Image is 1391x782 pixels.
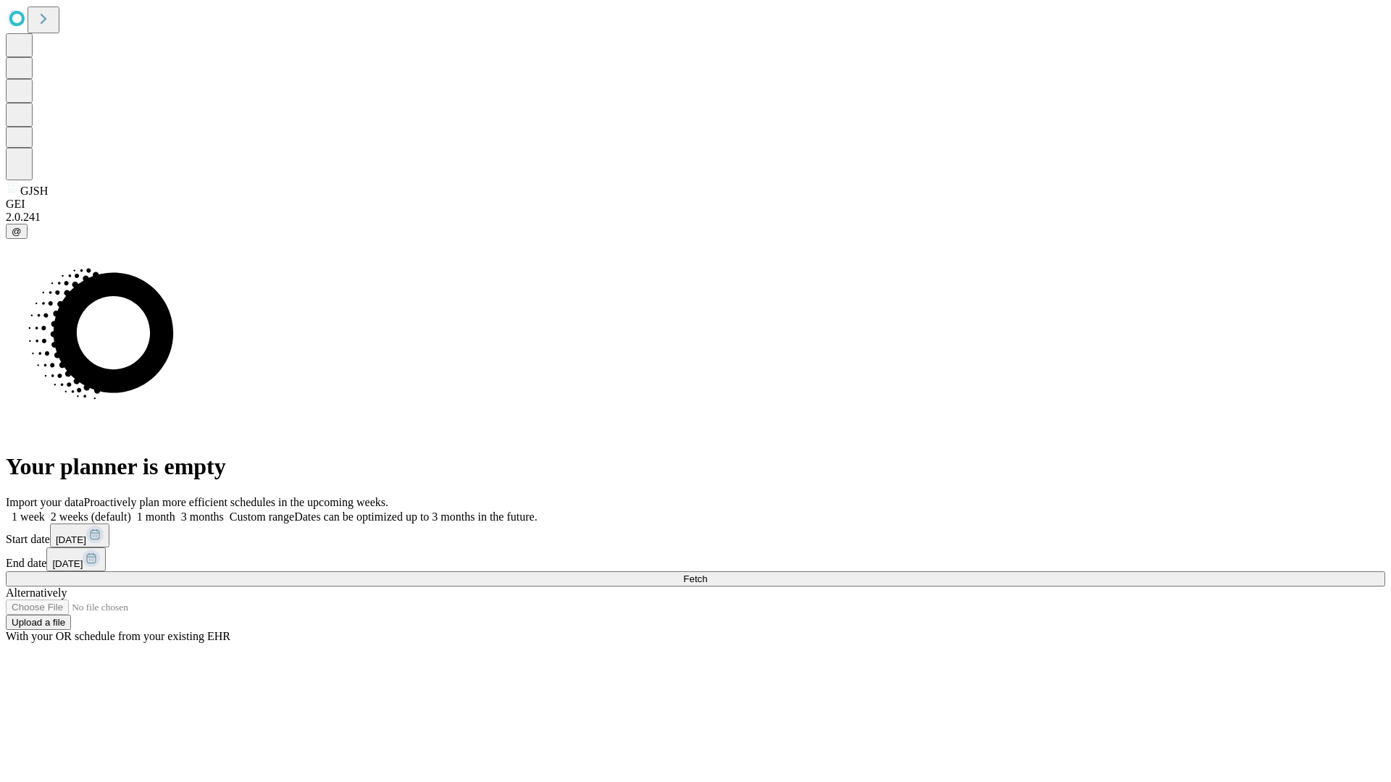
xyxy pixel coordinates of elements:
span: 1 month [137,510,175,523]
span: Import your data [6,496,84,508]
div: 2.0.241 [6,211,1385,224]
span: @ [12,226,22,237]
div: GEI [6,198,1385,211]
span: [DATE] [56,534,86,545]
button: Upload a file [6,615,71,630]
span: Alternatively [6,586,67,599]
span: Fetch [683,573,707,584]
span: [DATE] [52,558,83,569]
span: Dates can be optimized up to 3 months in the future. [294,510,537,523]
h1: Your planner is empty [6,453,1385,480]
span: 1 week [12,510,45,523]
div: End date [6,547,1385,571]
span: Custom range [230,510,294,523]
div: Start date [6,524,1385,547]
button: [DATE] [50,524,109,547]
span: GJSH [20,185,48,197]
span: 2 weeks (default) [51,510,131,523]
button: [DATE] [46,547,106,571]
span: Proactively plan more efficient schedules in the upcoming weeks. [84,496,388,508]
span: 3 months [181,510,224,523]
button: Fetch [6,571,1385,586]
button: @ [6,224,28,239]
span: With your OR schedule from your existing EHR [6,630,230,642]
